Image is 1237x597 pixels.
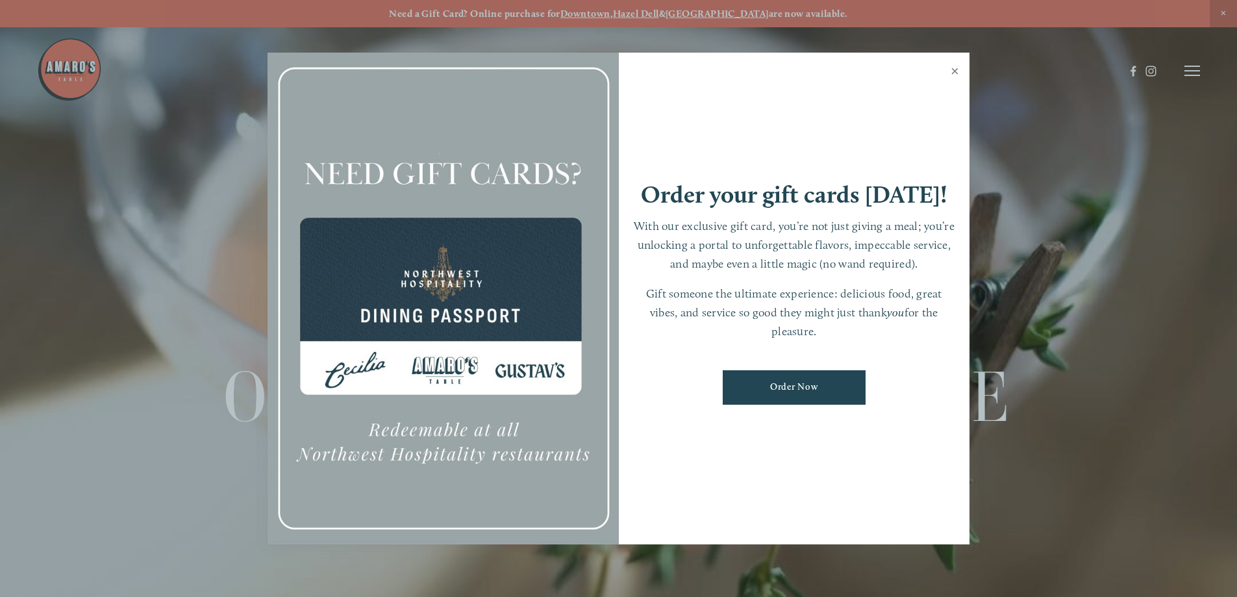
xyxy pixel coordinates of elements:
em: you [887,305,905,319]
p: With our exclusive gift card, you’re not just giving a meal; you’re unlocking a portal to unforge... [632,217,957,273]
a: Order Now [723,370,866,405]
h1: Order your gift cards [DATE]! [641,183,947,207]
a: Close [942,55,968,91]
p: Gift someone the ultimate experience: delicious food, great vibes, and service so good they might... [632,285,957,340]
